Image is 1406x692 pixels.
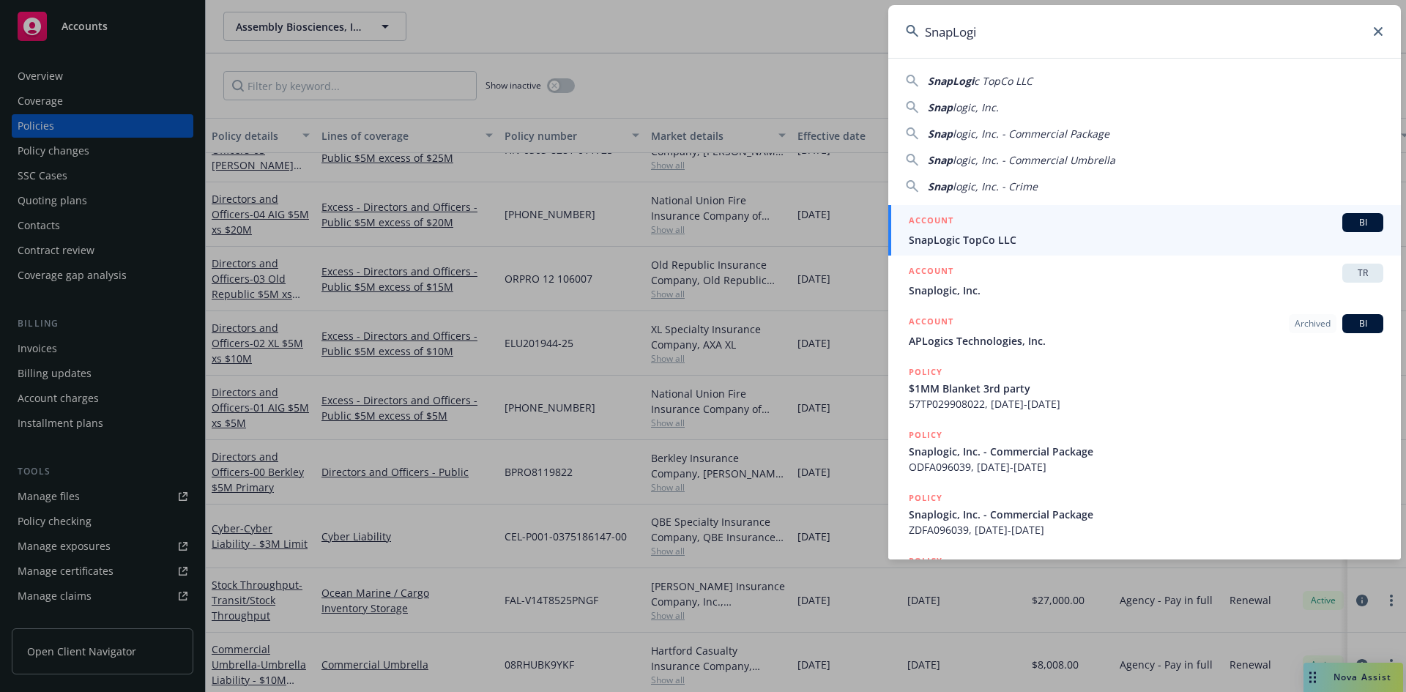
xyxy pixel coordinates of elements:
[928,153,953,167] span: Snap
[1348,317,1377,330] span: BI
[909,396,1383,412] span: 57TP029908022, [DATE]-[DATE]
[928,127,953,141] span: Snap
[1348,267,1377,280] span: TR
[888,483,1401,546] a: POLICYSnaplogic, Inc. - Commercial PackageZDFA096039, [DATE]-[DATE]
[888,205,1401,256] a: ACCOUNTBISnapLogic TopCo LLC
[888,256,1401,306] a: ACCOUNTTRSnaplogic, Inc.
[953,127,1109,141] span: logic, Inc. - Commercial Package
[953,179,1038,193] span: logic, Inc. - Crime
[909,459,1383,475] span: ODFA096039, [DATE]-[DATE]
[909,333,1383,349] span: APLogics Technologies, Inc.
[909,428,942,442] h5: POLICY
[909,444,1383,459] span: Snaplogic, Inc. - Commercial Package
[909,381,1383,396] span: $1MM Blanket 3rd party
[909,522,1383,537] span: ZDFA096039, [DATE]-[DATE]
[909,264,953,281] h5: ACCOUNT
[909,213,953,231] h5: ACCOUNT
[953,100,999,114] span: logic, Inc.
[888,357,1401,420] a: POLICY$1MM Blanket 3rd party57TP029908022, [DATE]-[DATE]
[909,283,1383,298] span: Snaplogic, Inc.
[888,546,1401,609] a: POLICY
[909,365,942,379] h5: POLICY
[928,179,953,193] span: Snap
[909,232,1383,248] span: SnapLogic TopCo LLC
[888,5,1401,58] input: Search...
[953,153,1115,167] span: logic, Inc. - Commercial Umbrella
[888,306,1401,357] a: ACCOUNTArchivedBIAPLogics Technologies, Inc.
[928,74,974,88] span: SnapLogi
[1348,216,1377,229] span: BI
[909,507,1383,522] span: Snaplogic, Inc. - Commercial Package
[888,420,1401,483] a: POLICYSnaplogic, Inc. - Commercial PackageODFA096039, [DATE]-[DATE]
[909,314,953,332] h5: ACCOUNT
[909,554,942,568] h5: POLICY
[909,491,942,505] h5: POLICY
[974,74,1033,88] span: c TopCo LLC
[928,100,953,114] span: Snap
[1295,317,1331,330] span: Archived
